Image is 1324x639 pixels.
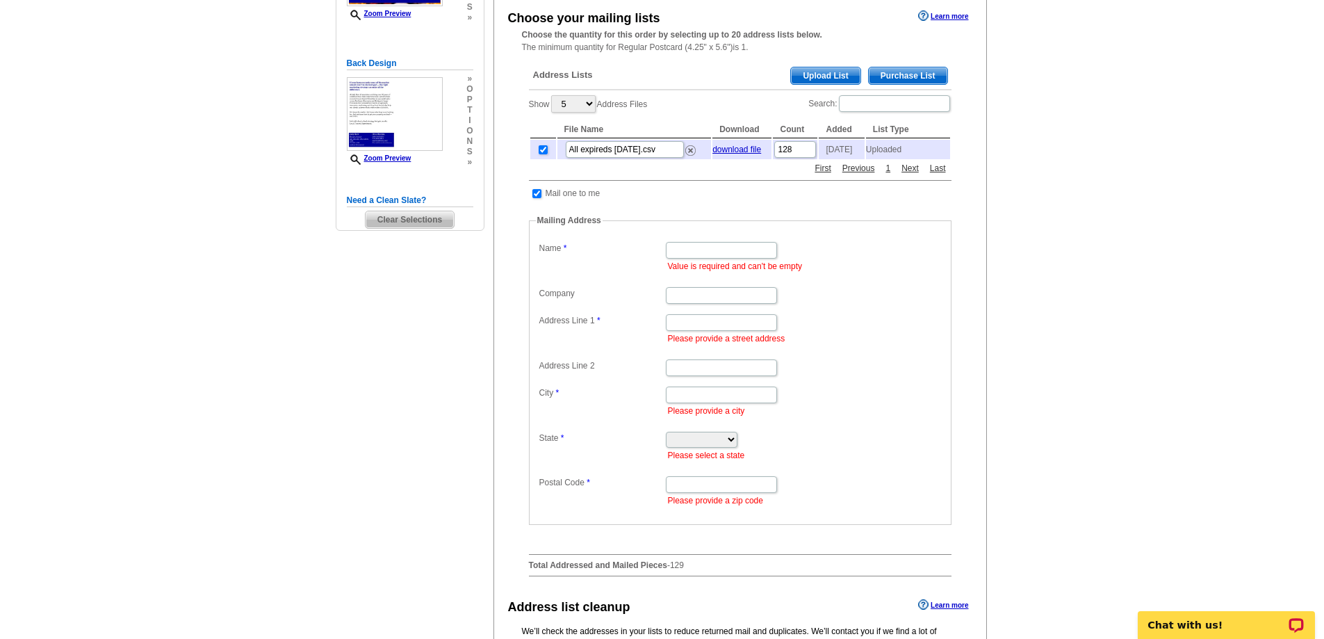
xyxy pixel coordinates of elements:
[1129,595,1324,639] iframe: LiveChat chat widget
[819,121,864,138] th: Added
[819,140,864,159] td: [DATE]
[366,211,454,228] span: Clear Selections
[508,598,630,617] div: Address list cleanup
[539,314,664,327] label: Address Line 1
[539,287,664,300] label: Company
[347,154,411,162] a: Zoom Preview
[466,157,473,168] span: »
[536,214,603,227] legend: Mailing Address
[539,476,664,489] label: Postal Code
[347,194,473,207] h5: Need a Clean Slate?
[529,560,667,570] strong: Total Addressed and Mailed Pieces
[918,10,968,22] a: Learn more
[466,126,473,136] span: o
[466,74,473,84] span: »
[466,136,473,147] span: n
[712,121,771,138] th: Download
[466,115,473,126] span: i
[466,13,473,23] span: »
[811,162,834,175] a: First
[466,84,473,95] span: o
[712,145,761,154] a: download file
[539,387,664,399] label: City
[347,77,443,151] img: small-thumb.jpg
[839,95,950,112] input: Search:
[508,9,660,28] div: Choose your mailing lists
[918,599,968,610] a: Learn more
[539,432,664,444] label: State
[551,95,596,113] select: ShowAddress Files
[668,405,945,417] li: Please provide a city
[533,69,593,81] span: Address Lists
[791,67,860,84] span: Upload List
[839,162,878,175] a: Previous
[866,140,950,159] td: Uploaded
[866,121,950,138] th: List Type
[685,145,696,156] img: delete.png
[494,29,986,54] div: The minimum quantity for Regular Postcard (4.25" x 5.6")is 1.
[539,359,664,372] label: Address Line 2
[529,94,648,114] label: Show Address Files
[668,449,945,462] li: Please select a state
[347,57,473,70] h5: Back Design
[773,121,817,138] th: Count
[685,143,696,152] a: Remove this list
[898,162,922,175] a: Next
[869,67,947,84] span: Purchase List
[539,242,664,254] label: Name
[668,260,945,273] li: Value is required and can't be empty
[466,105,473,115] span: t
[668,332,945,345] li: Please provide a street address
[466,95,473,105] span: p
[522,56,958,588] div: -
[882,162,894,175] a: 1
[926,162,949,175] a: Last
[808,94,951,113] label: Search:
[668,494,945,507] li: Please provide a zip code
[347,10,411,17] a: Zoom Preview
[522,30,822,40] strong: Choose the quantity for this order by selecting up to 20 address lists below.
[545,186,601,200] td: Mail one to me
[557,121,712,138] th: File Name
[466,2,473,13] span: s
[670,560,684,570] span: 129
[466,147,473,157] span: s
